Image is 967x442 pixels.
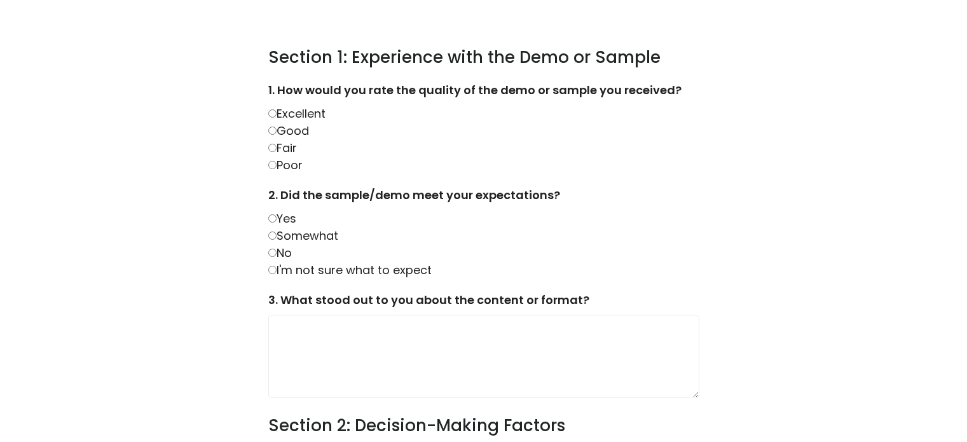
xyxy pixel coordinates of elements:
[268,231,277,240] input: Somewhat
[268,211,296,226] label: Yes
[268,109,277,118] input: Excellent
[268,144,277,152] input: Fair
[268,228,338,244] label: Somewhat
[268,161,277,169] input: Poor
[268,245,292,261] label: No
[268,249,277,257] input: No
[268,415,699,437] h3: Section 2: Decision-Making Factors
[268,106,326,121] label: Excellent
[268,262,432,278] label: I'm not sure what to expect
[268,157,303,173] label: Poor
[268,123,309,139] label: Good
[268,291,699,315] label: 3. What stood out to you about the content or format?
[268,186,699,210] label: 2. Did the sample/demo meet your expectations?
[268,214,277,223] input: Yes
[268,81,699,105] label: 1. How would you rate the quality of the demo or sample you received?
[268,47,699,69] h3: Section 1: Experience with the Demo or Sample
[268,140,297,156] label: Fair
[268,266,277,274] input: I'm not sure what to expect
[268,127,277,135] input: Good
